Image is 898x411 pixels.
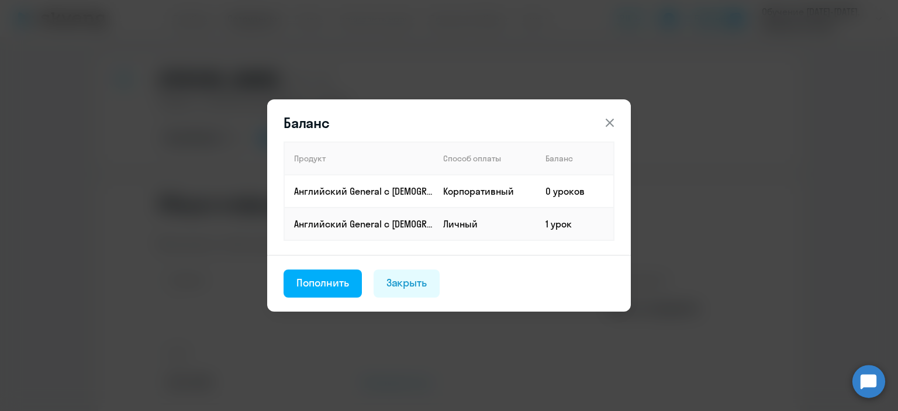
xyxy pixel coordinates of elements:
[284,270,362,298] button: Пополнить
[434,175,536,208] td: Корпоративный
[536,208,614,240] td: 1 урок
[536,175,614,208] td: 0 уроков
[434,142,536,175] th: Способ оплаты
[294,185,433,198] p: Английский General с [DEMOGRAPHIC_DATA] преподавателем
[536,142,614,175] th: Баланс
[284,142,434,175] th: Продукт
[294,217,433,230] p: Английский General с [DEMOGRAPHIC_DATA] преподавателем
[386,275,427,291] div: Закрыть
[267,113,631,132] header: Баланс
[434,208,536,240] td: Личный
[296,275,349,291] div: Пополнить
[374,270,440,298] button: Закрыть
